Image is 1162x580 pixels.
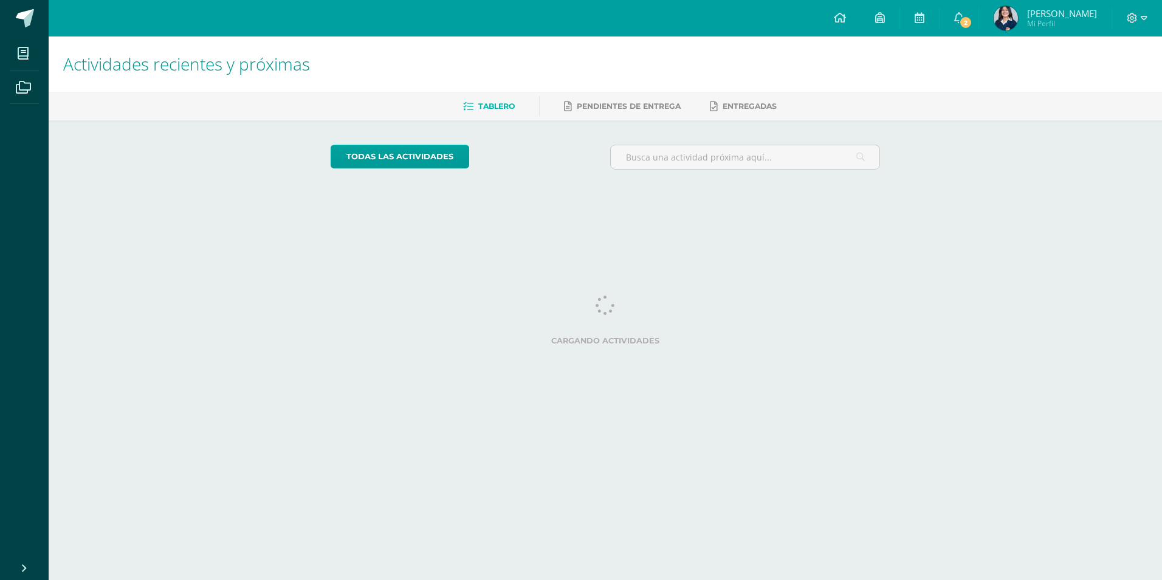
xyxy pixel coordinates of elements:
span: Mi Perfil [1027,18,1097,29]
span: 2 [959,16,972,29]
span: Actividades recientes y próximas [63,52,310,75]
a: Pendientes de entrega [564,97,681,116]
span: Pendientes de entrega [577,102,681,111]
span: Entregadas [723,102,777,111]
span: [PERSON_NAME] [1027,7,1097,19]
img: 6328686b3bae3e949ba257b6aa868a48.png [994,6,1018,30]
input: Busca una actividad próxima aquí... [611,145,880,169]
span: Tablero [478,102,515,111]
label: Cargando actividades [331,336,881,345]
a: Entregadas [710,97,777,116]
a: todas las Actividades [331,145,469,168]
a: Tablero [463,97,515,116]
